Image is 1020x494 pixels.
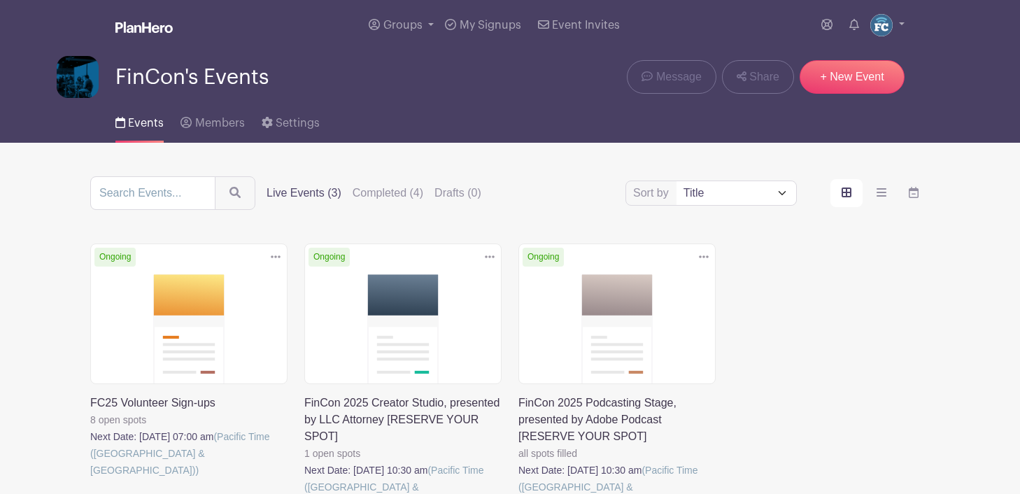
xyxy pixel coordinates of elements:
[115,22,173,33] img: logo_white-6c42ec7e38ccf1d336a20a19083b03d10ae64f83f12c07503d8b9e83406b4c7d.svg
[262,98,320,143] a: Settings
[800,60,905,94] a: + New Event
[383,20,423,31] span: Groups
[722,60,794,94] a: Share
[128,118,164,129] span: Events
[633,185,673,202] label: Sort by
[749,69,779,85] span: Share
[276,118,320,129] span: Settings
[434,185,481,202] label: Drafts (0)
[830,179,930,207] div: order and view
[115,66,269,89] span: FinCon's Events
[353,185,423,202] label: Completed (4)
[180,98,244,143] a: Members
[627,60,716,94] a: Message
[460,20,521,31] span: My Signups
[656,69,702,85] span: Message
[57,56,99,98] img: Screen%20Shot%202024-09-23%20at%207.49.53%20PM.png
[90,176,215,210] input: Search Events...
[552,20,620,31] span: Event Invites
[195,118,245,129] span: Members
[870,14,893,36] img: FC%20circle.png
[267,185,481,202] div: filters
[115,98,164,143] a: Events
[267,185,341,202] label: Live Events (3)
